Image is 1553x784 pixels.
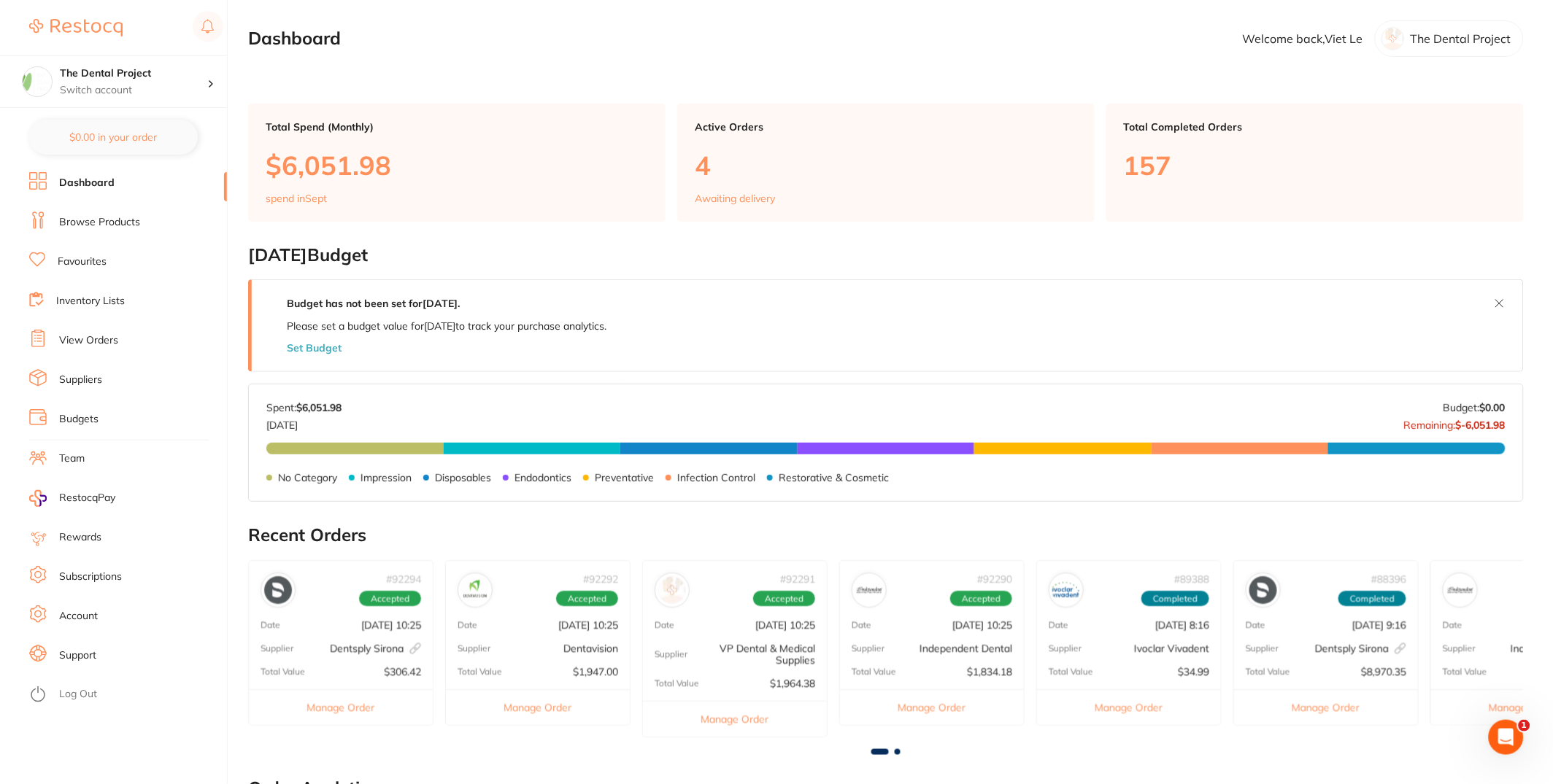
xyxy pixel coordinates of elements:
[779,472,889,484] p: Restorative & Cosmetic
[59,373,102,387] a: Suppliers
[1124,150,1506,180] p: 157
[1246,667,1290,677] p: Total Value
[695,121,1077,133] p: Active Orders
[1371,573,1406,585] p: # 88396
[1049,643,1082,653] p: Supplier
[261,667,305,677] p: Total Value
[573,666,618,678] p: $1,947.00
[278,472,337,484] p: No Category
[287,320,606,332] p: Please set a budget value for [DATE] to track your purchase analytics.
[59,451,85,466] a: Team
[852,643,885,653] p: Supplier
[1155,619,1209,631] p: [DATE] 8:16
[1456,419,1506,432] strong: $-6,051.98
[1049,667,1093,677] p: Total Value
[780,573,815,585] p: # 92291
[59,215,140,230] a: Browse Products
[458,667,502,677] p: Total Value
[29,683,223,707] button: Log Out
[386,573,421,585] p: # 92294
[59,530,101,545] a: Rewards
[855,576,883,604] img: Independent Dental
[59,648,96,663] a: Support
[1315,643,1406,654] p: Dentsply Sirona
[59,609,98,624] a: Account
[60,66,207,81] h4: The Dental Project
[655,649,687,659] p: Supplier
[266,414,342,431] p: [DATE]
[695,150,1077,180] p: 4
[248,28,341,49] h2: Dashboard
[266,150,648,180] p: $6,051.98
[1106,104,1524,222] a: Total Completed Orders157
[1049,620,1068,630] p: Date
[60,83,207,98] p: Switch account
[977,573,1012,585] p: # 92290
[967,666,1012,678] p: $1,834.18
[458,643,490,653] p: Supplier
[852,667,896,677] p: Total Value
[558,619,618,631] p: [DATE] 10:25
[58,255,107,269] a: Favourites
[59,176,115,190] a: Dashboard
[556,591,618,607] span: Accepted
[29,490,47,507] img: RestocqPay
[1234,689,1418,725] button: Manage Order
[1519,720,1530,731] span: 1
[261,620,280,630] p: Date
[359,591,421,607] span: Accepted
[1444,402,1506,414] p: Budget:
[23,67,52,96] img: The Dental Project
[1141,591,1209,607] span: Completed
[458,620,477,630] p: Date
[384,666,421,678] p: $306.42
[677,104,1095,222] a: Active Orders4Awaiting delivery
[29,490,115,507] a: RestocqPay
[59,491,115,505] span: RestocqPay
[1037,689,1221,725] button: Manage Order
[1446,576,1474,604] img: Independent Dental
[361,619,421,631] p: [DATE] 10:25
[59,570,122,584] a: Subscriptions
[287,297,460,310] strong: Budget has not been set for [DATE] .
[583,573,618,585] p: # 92292
[56,294,125,308] a: Inventory Lists
[1480,401,1506,414] strong: $0.00
[1249,576,1277,604] img: Dentsply Sirona
[330,643,421,654] p: Dentsply Sirona
[248,104,666,222] a: Total Spend (Monthly)$6,051.98spend inSept
[1404,414,1506,431] p: Remaining:
[1124,121,1506,133] p: Total Completed Orders
[1174,573,1209,585] p: # 89388
[770,678,815,689] p: $1,964.38
[1411,32,1511,45] p: The Dental Project
[687,643,815,666] p: VP Dental & Medical Supplies
[361,472,412,484] p: Impression
[655,678,699,688] p: Total Value
[296,401,342,414] strong: $6,051.98
[1443,620,1463,630] p: Date
[248,525,1524,546] h2: Recent Orders
[446,689,630,725] button: Manage Order
[563,643,618,654] p: Dentavision
[59,687,97,702] a: Log Out
[1443,643,1476,653] p: Supplier
[264,576,292,604] img: Dentsply Sirona
[29,19,123,36] img: Restocq Logo
[261,643,293,653] p: Supplier
[1361,666,1406,678] p: $8,970.35
[266,121,648,133] p: Total Spend (Monthly)
[1246,620,1265,630] p: Date
[248,245,1524,265] h2: [DATE] Budget
[1134,643,1209,654] p: Ivoclar Vivadent
[29,11,123,44] a: Restocq Logo
[59,412,99,427] a: Budgets
[1443,667,1487,677] p: Total Value
[950,591,1012,607] span: Accepted
[1052,576,1080,604] img: Ivoclar Vivadent
[435,472,491,484] p: Disposables
[1243,32,1363,45] p: Welcome back, Viet Le
[1178,666,1209,678] p: $34.99
[287,342,342,354] button: Set Budget
[59,333,118,348] a: View Orders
